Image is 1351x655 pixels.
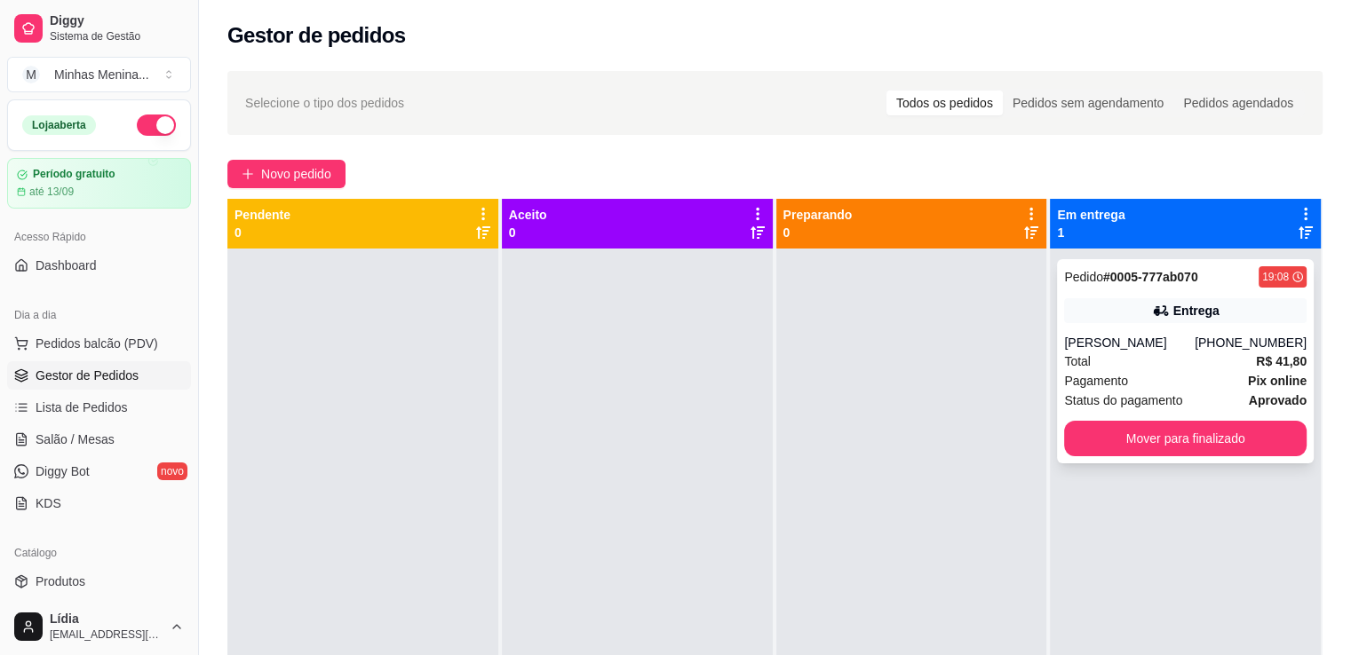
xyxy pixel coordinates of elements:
a: Produtos [7,567,191,596]
p: 0 [783,224,853,241]
button: Mover para finalizado [1064,421,1307,456]
p: Aceito [509,206,547,224]
div: Dia a dia [7,301,191,329]
h2: Gestor de pedidos [227,21,406,50]
span: Novo pedido [261,164,331,184]
span: Selecione o tipo dos pedidos [245,93,404,113]
span: Salão / Mesas [36,430,115,448]
button: Novo pedido [227,160,346,188]
span: plus [242,168,254,180]
a: Salão / Mesas [7,425,191,454]
div: Entrega [1173,302,1220,320]
a: KDS [7,489,191,517]
p: 1 [1057,224,1125,241]
div: [PHONE_NUMBER] [1195,334,1307,351]
article: até 13/09 [29,185,74,199]
span: Produtos [36,572,85,590]
strong: Pix online [1248,374,1307,388]
span: Sistema de Gestão [50,29,184,43]
span: Dashboard [36,256,97,274]
button: Pedidos balcão (PDV) [7,329,191,358]
span: Total [1064,351,1091,371]
div: Pedidos agendados [1173,91,1303,115]
span: [EMAIL_ADDRESS][DOMAIN_NAME] [50,627,163,642]
span: Lista de Pedidos [36,399,128,416]
p: Em entrega [1057,206,1125,224]
div: Acesso Rápido [7,223,191,251]
div: Todos os pedidos [886,91,1003,115]
strong: # 0005-777ab070 [1103,270,1198,284]
span: Diggy Bot [36,462,90,480]
article: Período gratuito [33,168,115,181]
button: Lídia[EMAIL_ADDRESS][DOMAIN_NAME] [7,605,191,648]
div: Catálogo [7,539,191,567]
strong: aprovado [1249,393,1307,407]
span: Pagamento [1064,371,1128,391]
div: Loja aberta [22,115,96,135]
div: Pedidos sem agendamento [1003,91,1173,115]
a: Diggy Botnovo [7,457,191,485]
button: Alterar Status [137,114,176,136]
button: Select a team [7,57,191,92]
a: DiggySistema de Gestão [7,7,191,50]
a: Gestor de Pedidos [7,361,191,390]
p: 0 [234,224,290,241]
a: Lista de Pedidos [7,393,191,422]
div: Minhas Menina ... [54,66,149,83]
p: Pendente [234,206,290,224]
p: Preparando [783,206,853,224]
span: Diggy [50,13,184,29]
span: Pedidos balcão (PDV) [36,335,158,352]
div: 19:08 [1262,270,1289,284]
span: Pedido [1064,270,1103,284]
a: Dashboard [7,251,191,280]
span: KDS [36,494,61,512]
p: 0 [509,224,547,241]
div: [PERSON_NAME] [1064,334,1195,351]
span: Gestor de Pedidos [36,367,139,384]
span: Lídia [50,612,163,627]
span: M [22,66,40,83]
span: Status do pagamento [1064,391,1182,410]
strong: R$ 41,80 [1256,354,1307,368]
a: Período gratuitoaté 13/09 [7,158,191,209]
